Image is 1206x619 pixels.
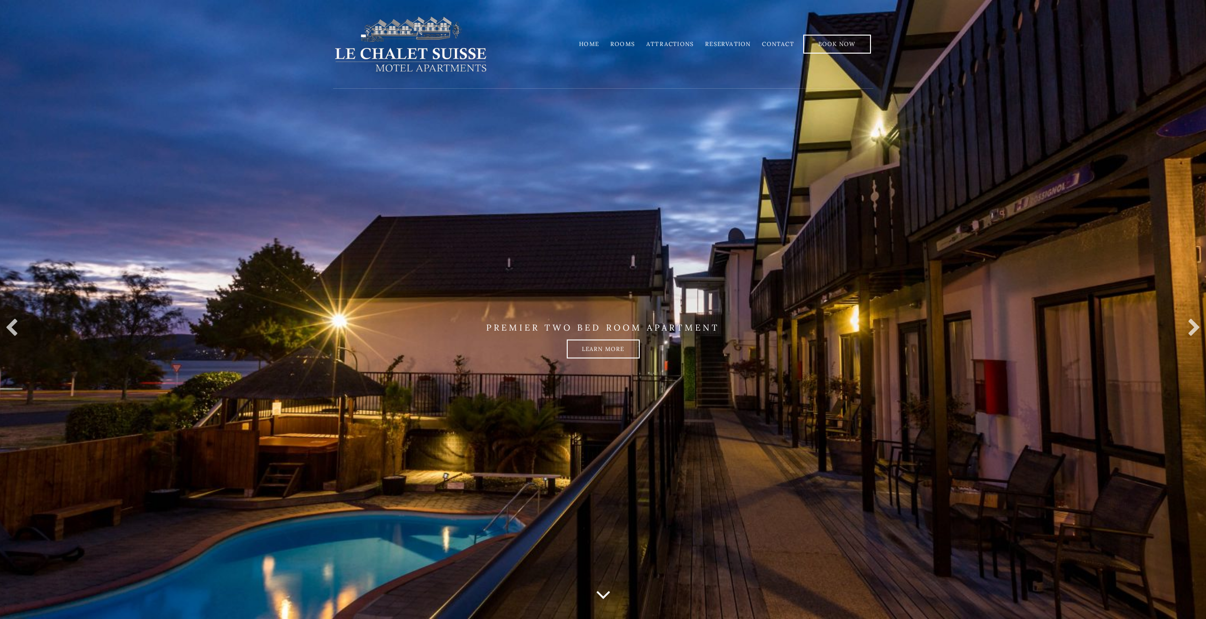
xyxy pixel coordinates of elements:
a: Attractions [646,40,694,47]
img: lechaletsuisse [333,16,488,73]
a: Book Now [803,35,871,54]
a: Rooms [610,40,635,47]
a: Learn more [567,340,640,359]
a: Home [579,40,599,47]
a: Reservation [705,40,751,47]
p: PREMIER TWO BED ROOM APARTMENT [333,322,873,333]
a: Contact [762,40,794,47]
